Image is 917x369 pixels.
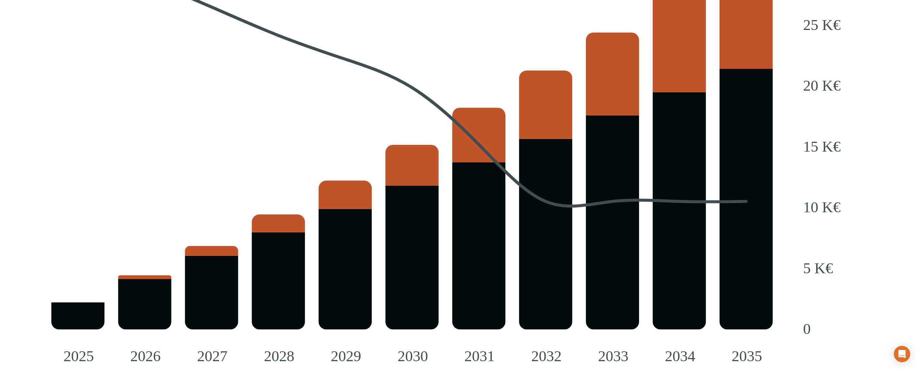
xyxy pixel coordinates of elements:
tspan: 2035 [732,348,762,365]
tspan: 2027 [197,348,227,365]
tspan: 2029 [331,348,361,365]
tspan: 5 K€ [803,260,833,277]
tspan: 2025 [63,348,94,365]
tspan: 2034 [665,348,695,365]
tspan: 2032 [531,348,562,365]
tspan: 20 K€ [803,77,841,94]
tspan: 2028 [264,348,294,365]
tspan: 2033 [598,348,628,365]
tspan: 2031 [464,348,495,365]
tspan: 10 K€ [803,199,841,216]
tspan: 2026 [130,348,161,365]
div: Open Intercom Messenger [894,346,910,362]
tspan: 2030 [398,348,428,365]
tspan: 0 [803,320,811,337]
tspan: 15 K€ [803,138,841,155]
tspan: 25 K€ [803,16,841,33]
